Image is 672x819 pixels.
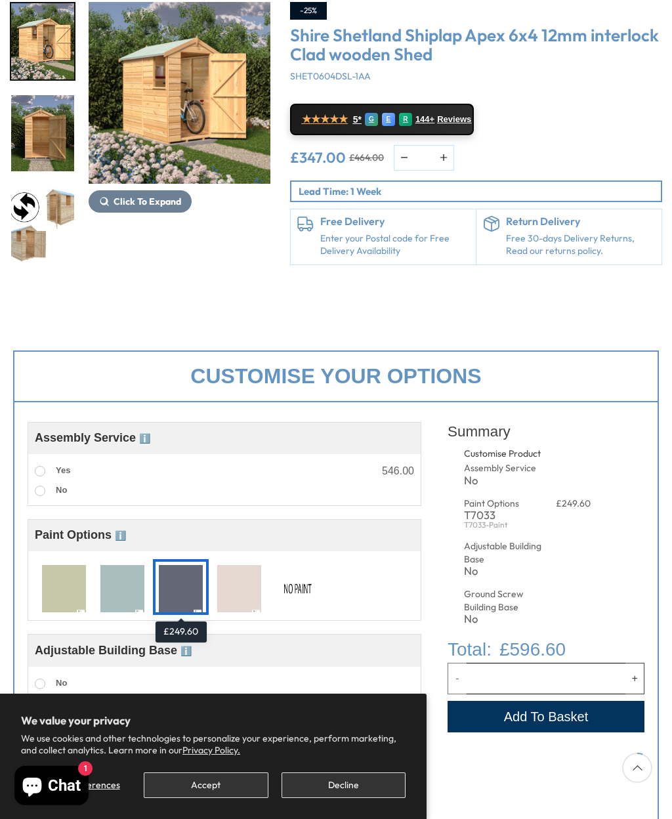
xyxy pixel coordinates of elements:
[89,190,192,213] button: Click To Expand
[290,26,662,64] h3: Shire Shetland Shiplap Apex 6x4 12mm interlock Clad wooden Shed
[276,565,320,614] img: No Paint
[464,510,545,521] div: T7033
[11,3,74,79] img: ShetlandShiplapApex6x425_Garden_LH_LIFE_cls_200x200.jpg
[11,95,74,171] img: ShetlandShiplapApex6x425_Garden_ENDOPENCLS_200x200.jpg
[464,521,545,529] div: T7033-Paint
[139,433,150,444] span: ℹ️
[448,415,644,448] div: Summary
[290,70,371,82] span: SHET0604DSL-1AA
[10,2,75,81] div: 1 / 20
[159,565,203,614] img: T7033
[299,184,661,198] p: Lead Time: 1 Week
[10,94,75,173] div: 2 / 20
[21,715,406,726] h2: We value your privacy
[464,448,591,461] div: Customise Product
[625,663,644,694] button: Increase quantity
[89,2,270,184] img: Shire Shetland Shiplap Apex 6x4 12mm interlock Clad wooden Shed
[10,766,93,808] inbox-online-store-chat: Shopify online store chat
[35,528,126,541] span: Paint Options
[302,113,348,125] span: ★★★★★
[21,732,406,756] p: We use cookies and other technologies to personalize your experience, perform marketing, and coll...
[114,196,181,207] span: Click To Expand
[464,588,545,614] div: Ground Screw Building Base
[464,475,545,486] div: No
[382,113,395,126] div: E
[56,485,67,495] span: No
[36,559,92,615] div: T7010
[144,772,268,798] button: Accept
[282,772,406,798] button: Decline
[211,559,267,615] div: T7078
[464,614,545,625] div: No
[153,559,209,615] div: T7033
[415,114,434,125] span: 144+
[290,104,474,135] a: ★★★★★ 5* G E R 144+ Reviews
[506,216,655,228] h6: Return Delivery
[464,566,545,577] div: No
[182,744,240,756] a: Privacy Policy.
[56,465,70,475] span: Yes
[506,232,655,258] p: Free 30-days Delivery Returns, Read our returns policy.
[464,540,545,566] div: Adjustable Building Base
[437,114,471,125] span: Reviews
[290,150,346,165] ins: £347.00
[320,232,469,258] a: Enter your Postal code for Free Delivery Availability
[10,186,75,264] div: 3 / 20
[349,153,384,162] del: £464.00
[290,2,327,20] div: -25%
[448,663,467,694] button: Decrease quantity
[35,644,192,657] span: Adjustable Building Base
[464,497,545,511] div: Paint Options
[217,565,261,614] img: T7078
[56,678,67,688] span: No
[35,431,150,444] span: Assembly Service
[382,466,414,476] div: 546.00
[464,462,545,475] div: Assembly Service
[320,216,469,228] h6: Free Delivery
[270,559,325,615] div: No Paint
[42,565,86,614] img: T7010
[89,2,270,264] div: 1 / 20
[399,113,412,126] div: R
[94,559,150,615] div: T7024
[365,113,378,126] div: G
[467,663,626,694] input: Quantity
[499,636,566,663] span: £596.60
[13,350,659,402] div: Customise your options
[100,565,144,614] img: T7024
[11,187,74,263] img: ShetlandShiplapApex6x425_swapoptions_200x200.jpg
[115,530,126,541] span: ℹ️
[556,497,591,509] span: £249.60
